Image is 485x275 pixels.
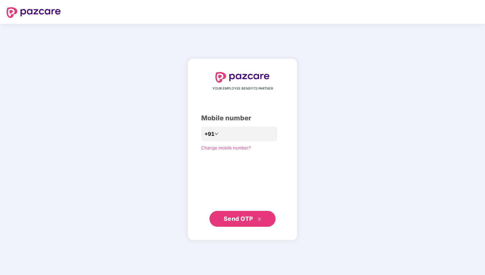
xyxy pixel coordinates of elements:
[205,130,214,138] span: +91
[215,72,270,83] img: logo
[224,215,253,222] span: Send OTP
[209,211,276,227] button: Send OTPdouble-right
[257,217,262,221] span: double-right
[212,86,273,91] span: YOUR EMPLOYEE BENEFITS PARTNER
[201,145,251,150] a: Change mobile number?
[214,132,218,136] span: down
[201,113,284,123] div: Mobile number
[7,7,61,18] img: logo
